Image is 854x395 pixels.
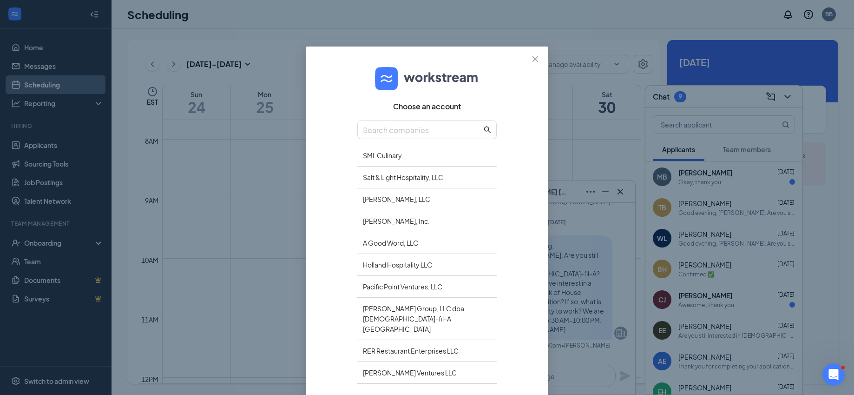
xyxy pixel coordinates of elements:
[363,124,482,136] input: Search companies
[357,167,497,188] div: Salt & Light Hospitality, LLC
[357,188,497,210] div: [PERSON_NAME], LLC
[357,232,497,254] div: A Good Word, LLC
[375,67,479,90] img: logo
[532,55,539,63] span: close
[357,254,497,276] div: Holland Hospitality LLC
[484,126,491,134] span: search
[523,47,548,72] button: Close
[357,340,497,362] div: RER Restaurant Enterprises LLC
[822,363,845,386] iframe: Intercom live chat
[357,298,497,340] div: [PERSON_NAME] Group, LLC dba [DEMOGRAPHIC_DATA]-fil-A [GEOGRAPHIC_DATA]
[393,102,461,111] span: Choose an account
[357,276,497,298] div: Pacific Point Ventures, LLC
[357,145,497,167] div: SML Culinary
[357,210,497,232] div: [PERSON_NAME], Inc.
[357,362,497,384] div: [PERSON_NAME] Ventures LLC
